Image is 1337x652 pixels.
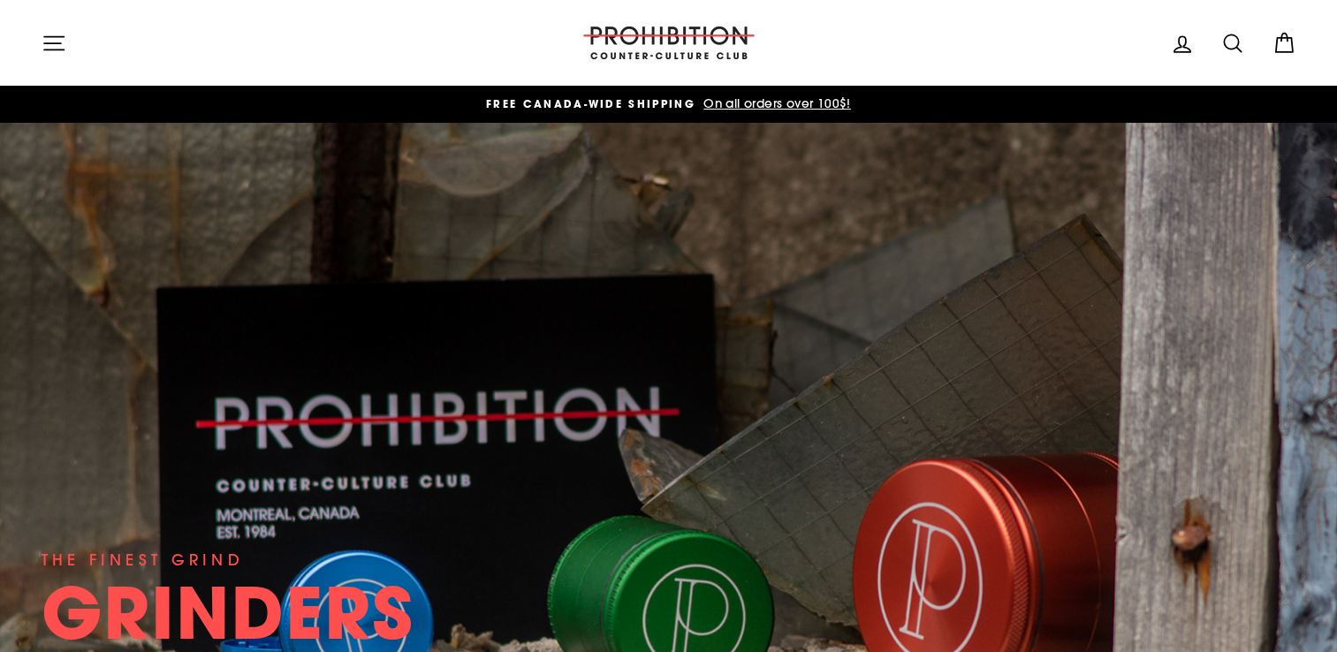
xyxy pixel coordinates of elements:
[46,95,1292,114] a: FREE CANADA-WIDE SHIPPING On all orders over 100$!
[42,577,414,648] div: GRINDERS
[486,96,695,111] span: FREE CANADA-WIDE SHIPPING
[699,95,851,111] span: On all orders over 100$!
[42,548,244,572] div: THE FINEST GRIND
[581,27,757,59] img: PROHIBITION COUNTER-CULTURE CLUB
